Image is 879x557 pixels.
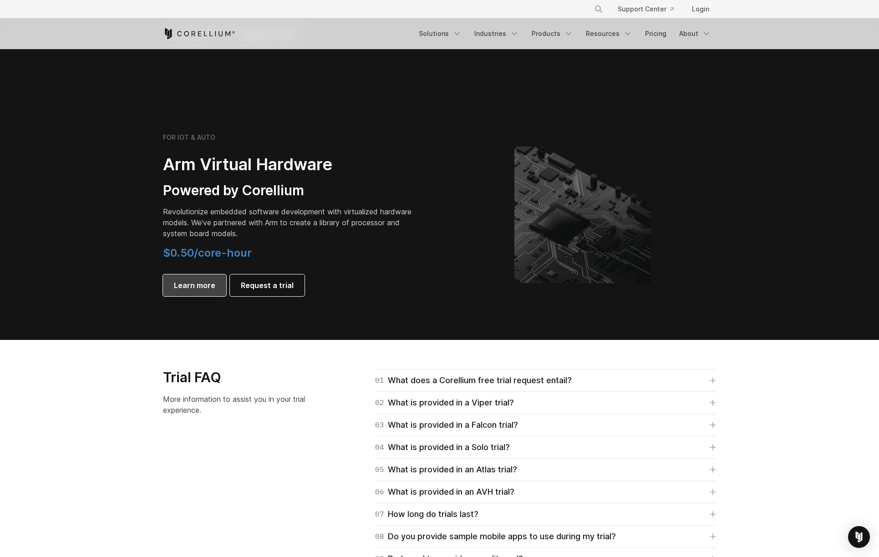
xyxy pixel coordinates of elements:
a: 04What is provided in a Solo trial? [375,441,716,454]
a: 03What is provided in a Falcon trial? [375,419,716,431]
div: What is provided in an Atlas trial? [375,463,517,476]
a: 06What is provided in an AVH trial? [375,486,716,498]
span: 01 [375,374,384,387]
span: 06 [375,486,384,498]
span: 04 [375,441,384,454]
a: Request a trial [230,274,305,296]
a: Solutions [413,25,467,42]
span: Request a trial [241,280,294,291]
h6: FOR IOT & AUTO [163,133,215,142]
a: 01What does a Corellium free trial request entail? [375,374,716,387]
div: Navigation Menu [583,1,716,17]
a: 05What is provided in an Atlas trial? [375,463,716,476]
a: About [674,25,716,42]
div: Navigation Menu [413,25,716,42]
a: Corellium Home [163,28,235,39]
span: 07 [375,508,384,521]
a: Resources [580,25,638,42]
div: What does a Corellium free trial request entail? [375,374,572,387]
span: Learn more [174,280,215,291]
span: 05 [375,463,384,476]
a: Support Center [610,1,681,17]
div: How long do trials last? [375,508,478,521]
div: What is provided in a Solo trial? [375,441,510,454]
a: Industries [469,25,524,42]
a: Products [526,25,579,42]
a: Pricing [640,25,672,42]
span: $0.50/core-hour [163,246,252,259]
a: 02What is provided in a Viper trial? [375,396,716,409]
h3: Trial FAQ [163,369,323,386]
img: Corellium's ARM Virtual Hardware Platform [514,147,651,283]
span: 03 [375,419,384,431]
div: What is provided in a Falcon trial? [375,419,518,431]
a: Learn more [163,274,226,296]
div: Open Intercom Messenger [848,526,870,548]
h2: Arm Virtual Hardware [163,154,418,175]
h3: Powered by Corellium [163,182,418,199]
div: What is provided in an AVH trial? [375,486,514,498]
p: Revolutionize embedded software development with virtualized hardware models. We've partnered wit... [163,206,418,239]
p: More information to assist you in your trial experience. [163,394,323,415]
a: 07How long do trials last? [375,508,716,521]
div: What is provided in a Viper trial? [375,396,514,409]
a: 08Do you provide sample mobile apps to use during my trial? [375,530,716,543]
button: Search [590,1,607,17]
a: Login [685,1,716,17]
span: 08 [375,530,384,543]
span: 02 [375,396,384,409]
div: Do you provide sample mobile apps to use during my trial? [375,530,616,543]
